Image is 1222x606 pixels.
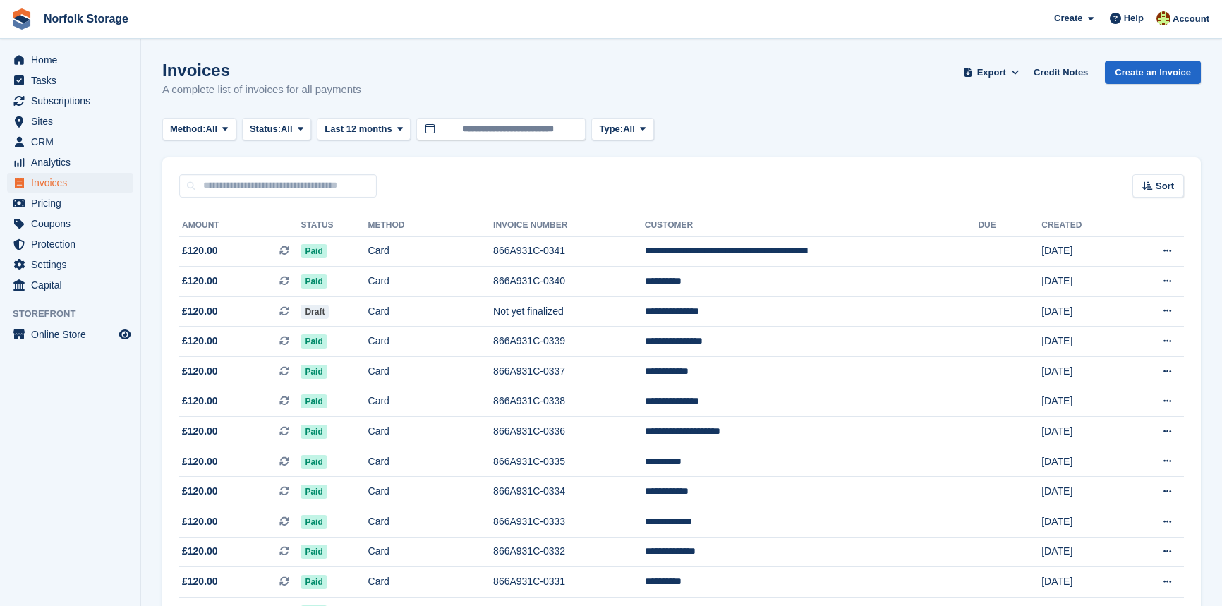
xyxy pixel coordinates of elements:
[250,122,281,136] span: Status:
[182,274,218,289] span: £120.00
[493,327,645,357] td: 866A931C-0339
[7,111,133,131] a: menu
[493,267,645,297] td: 866A931C-0340
[368,214,494,237] th: Method
[1041,447,1123,477] td: [DATE]
[7,71,133,90] a: menu
[7,275,133,295] a: menu
[38,7,134,30] a: Norfolk Storage
[182,364,218,379] span: £120.00
[1041,214,1123,237] th: Created
[1041,267,1123,297] td: [DATE]
[301,455,327,469] span: Paid
[1054,11,1082,25] span: Create
[301,244,327,258] span: Paid
[1041,236,1123,267] td: [DATE]
[977,66,1006,80] span: Export
[368,507,494,538] td: Card
[31,173,116,193] span: Invoices
[7,152,133,172] a: menu
[1041,477,1123,507] td: [DATE]
[368,236,494,267] td: Card
[368,267,494,297] td: Card
[960,61,1022,84] button: Export
[7,214,133,234] a: menu
[7,193,133,213] a: menu
[645,214,979,237] th: Customer
[301,425,327,439] span: Paid
[493,447,645,477] td: 866A931C-0335
[1105,61,1201,84] a: Create an Invoice
[7,234,133,254] a: menu
[162,61,361,80] h1: Invoices
[13,307,140,321] span: Storefront
[182,574,218,589] span: £120.00
[31,234,116,254] span: Protection
[301,545,327,559] span: Paid
[7,325,133,344] a: menu
[493,214,645,237] th: Invoice Number
[493,296,645,327] td: Not yet finalized
[493,537,645,567] td: 866A931C-0332
[1041,357,1123,387] td: [DATE]
[116,326,133,343] a: Preview store
[7,255,133,274] a: menu
[1041,507,1123,538] td: [DATE]
[1041,296,1123,327] td: [DATE]
[1041,537,1123,567] td: [DATE]
[281,122,293,136] span: All
[31,193,116,213] span: Pricing
[7,91,133,111] a: menu
[368,357,494,387] td: Card
[493,417,645,447] td: 866A931C-0336
[206,122,218,136] span: All
[301,515,327,529] span: Paid
[1028,61,1094,84] a: Credit Notes
[591,118,653,141] button: Type: All
[162,118,236,141] button: Method: All
[493,387,645,417] td: 866A931C-0338
[368,417,494,447] td: Card
[31,152,116,172] span: Analytics
[31,325,116,344] span: Online Store
[1156,179,1174,193] span: Sort
[7,173,133,193] a: menu
[31,71,116,90] span: Tasks
[1156,11,1170,25] img: Holly Lamming
[182,514,218,529] span: £120.00
[301,394,327,408] span: Paid
[182,544,218,559] span: £120.00
[493,357,645,387] td: 866A931C-0337
[31,275,116,295] span: Capital
[182,454,218,469] span: £120.00
[301,214,368,237] th: Status
[182,394,218,408] span: £120.00
[182,334,218,349] span: £120.00
[368,387,494,417] td: Card
[325,122,392,136] span: Last 12 months
[170,122,206,136] span: Method:
[11,8,32,30] img: stora-icon-8386f47178a22dfd0bd8f6a31ec36ba5ce8667c1dd55bd0f319d3a0aa187defe.svg
[301,305,329,319] span: Draft
[623,122,635,136] span: All
[368,477,494,507] td: Card
[1041,327,1123,357] td: [DATE]
[1041,417,1123,447] td: [DATE]
[301,334,327,349] span: Paid
[31,50,116,70] span: Home
[368,537,494,567] td: Card
[1041,387,1123,417] td: [DATE]
[242,118,311,141] button: Status: All
[7,50,133,70] a: menu
[1173,12,1209,26] span: Account
[31,255,116,274] span: Settings
[182,484,218,499] span: £120.00
[1041,567,1123,598] td: [DATE]
[599,122,623,136] span: Type:
[978,214,1041,237] th: Due
[493,236,645,267] td: 866A931C-0341
[31,214,116,234] span: Coupons
[1124,11,1144,25] span: Help
[317,118,411,141] button: Last 12 months
[301,575,327,589] span: Paid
